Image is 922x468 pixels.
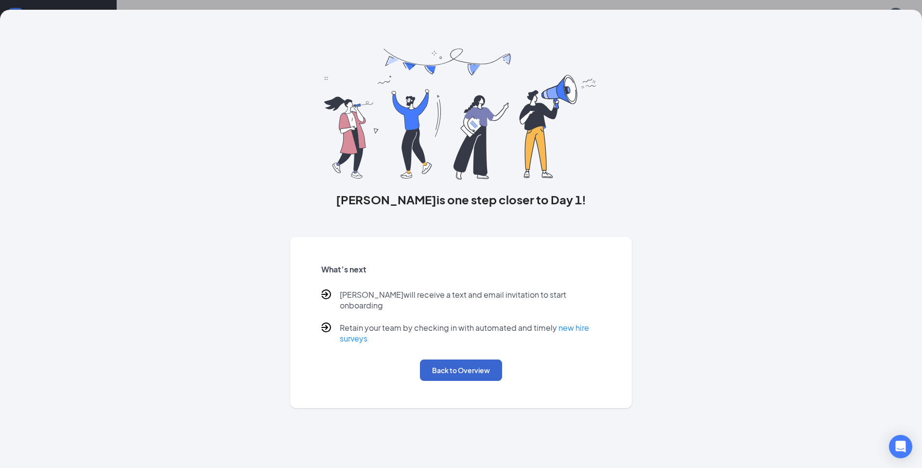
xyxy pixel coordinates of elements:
a: new hire surveys [340,323,589,343]
p: Retain your team by checking in with automated and timely [340,323,601,344]
h3: [PERSON_NAME] is one step closer to Day 1! [290,191,632,208]
button: Back to Overview [420,360,502,381]
h5: What’s next [321,264,601,275]
div: Open Intercom Messenger [889,435,912,458]
img: you are all set [324,49,598,180]
p: [PERSON_NAME] will receive a text and email invitation to start onboarding [340,289,601,311]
